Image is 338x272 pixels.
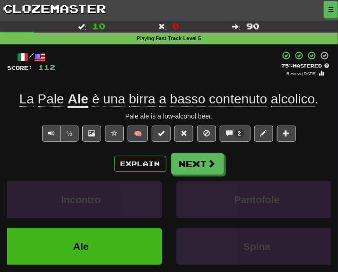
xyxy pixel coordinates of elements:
span: alcolico [271,92,315,107]
span: una [103,92,125,107]
button: Next [171,153,224,175]
span: a [159,92,166,107]
button: ½ [61,126,78,142]
span: Ale [73,241,89,252]
span: : [78,23,87,30]
span: birra [129,92,156,107]
strong: Fast Track Level 5 [156,35,201,41]
span: Spina [243,241,270,252]
button: 🧠 [128,126,148,142]
button: Add to collection (alt+a) [277,126,296,142]
button: Edit sentence (alt+d) [254,126,273,142]
span: 0 [173,21,179,31]
u: Ale [68,92,88,108]
button: Explain [114,156,166,172]
span: 2 [238,130,241,137]
span: . [88,92,319,107]
div: Pale ale is a low-alcohol beer. [7,111,331,121]
button: Show image (alt+x) [82,126,101,142]
button: Ignore sentence (alt+i) [197,126,216,142]
span: Pale [38,92,64,107]
span: è [92,92,100,107]
button: Favorite sentence (alt+f) [105,126,124,142]
span: Score: [7,65,33,71]
span: basso [170,92,206,107]
span: 10 [92,21,105,31]
button: Play sentence audio (ctl+space) [42,126,61,142]
span: : [159,23,167,30]
span: : [233,23,241,30]
span: contenuto [209,92,267,107]
small: Review: [DATE] [286,71,317,76]
button: Set this sentence to 100% Mastered (alt+m) [152,126,171,142]
button: Reset to 0% Mastered (alt+r) [174,126,193,142]
span: La [19,92,34,107]
span: 75 % [282,63,293,68]
span: 90 [247,21,260,31]
span: 112 [38,63,55,71]
div: / [7,51,55,63]
div: Text-to-speech controls [40,126,78,146]
span: Pantofole [234,194,280,205]
button: 2 [220,126,251,142]
div: Mastered [280,62,331,69]
span: Incontro [61,194,101,205]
